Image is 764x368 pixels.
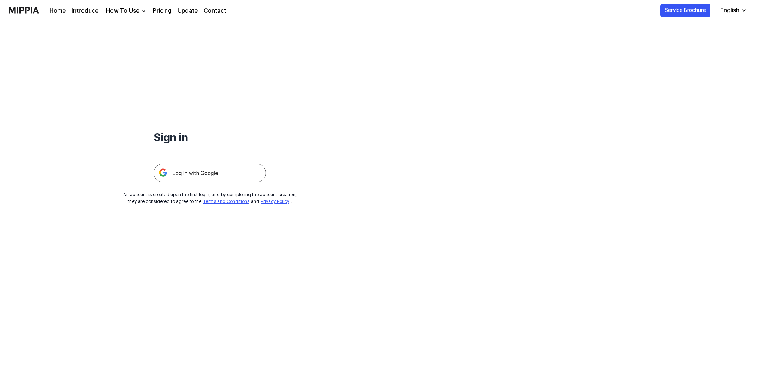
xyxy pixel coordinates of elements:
h1: Sign in [154,129,266,146]
div: An account is created upon the first login, and by completing the account creation, they are cons... [123,191,297,205]
button: English [714,3,751,18]
a: Update [178,6,198,15]
div: English [719,6,741,15]
a: Contact [204,6,226,15]
a: Pricing [153,6,172,15]
img: down [141,8,147,14]
button: How To Use [104,6,147,15]
button: Service Brochure [660,4,710,17]
a: Introduce [72,6,98,15]
a: Terms and Conditions [203,199,249,204]
a: Privacy Policy [261,199,289,204]
div: How To Use [104,6,141,15]
img: 구글 로그인 버튼 [154,164,266,182]
a: Home [49,6,66,15]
